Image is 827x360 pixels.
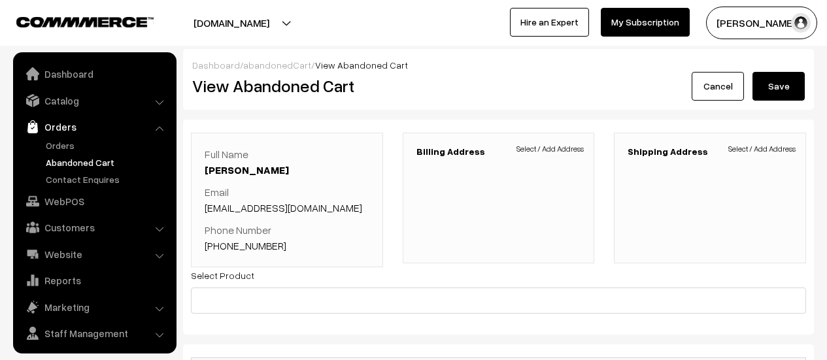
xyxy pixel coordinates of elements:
[205,146,369,178] p: Full Name
[516,143,584,155] span: Select / Add Address
[16,189,172,213] a: WebPOS
[16,115,172,139] a: Orders
[191,269,254,282] label: Select Product
[16,295,172,319] a: Marketing
[16,269,172,292] a: Reports
[205,222,369,254] p: Phone Number
[205,163,289,176] a: [PERSON_NAME]
[510,8,589,37] a: Hire an Expert
[42,172,172,186] a: Contact Enquires
[791,13,811,33] img: user
[16,17,154,27] img: COMMMERCE
[243,59,311,71] a: abandonedCart
[692,72,744,101] a: Cancel
[601,8,690,37] a: My Subscription
[315,59,408,71] span: View Abandoned Cart
[205,201,362,214] a: [EMAIL_ADDRESS][DOMAIN_NAME]
[16,62,172,86] a: Dashboard
[16,216,172,239] a: Customers
[42,155,172,169] a: Abandoned Cart
[16,13,131,29] a: COMMMERCE
[752,72,805,101] button: Save
[728,143,796,155] span: Select / Add Address
[416,146,581,157] h3: Billing Address
[16,242,172,266] a: Website
[148,7,315,39] button: [DOMAIN_NAME]
[706,7,817,39] button: [PERSON_NAME]
[192,76,489,96] h2: View Abandoned Cart
[16,321,172,345] a: Staff Management
[205,239,286,252] a: [PHONE_NUMBER]
[16,89,172,112] a: Catalog
[628,146,792,157] h3: Shipping Address
[42,139,172,152] a: Orders
[192,58,805,72] div: / /
[205,184,369,216] p: Email
[192,59,240,71] a: Dashboard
